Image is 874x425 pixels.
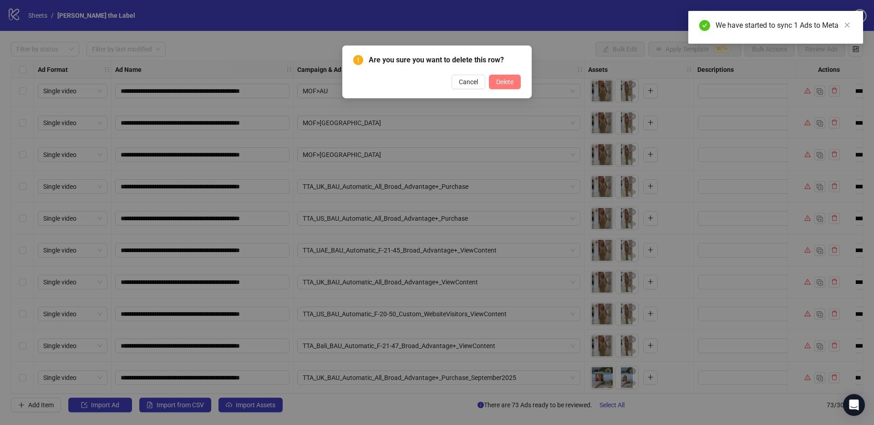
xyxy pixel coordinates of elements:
span: Delete [496,78,513,86]
span: check-circle [699,20,710,31]
span: Cancel [459,78,478,86]
div: We have started to sync 1 Ads to Meta [716,20,852,31]
div: Open Intercom Messenger [843,394,865,416]
span: Are you sure you want to delete this row? [369,55,521,66]
span: close [844,22,850,28]
a: Close [842,20,852,30]
span: exclamation-circle [353,55,363,65]
button: Cancel [452,75,485,89]
button: Delete [489,75,521,89]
